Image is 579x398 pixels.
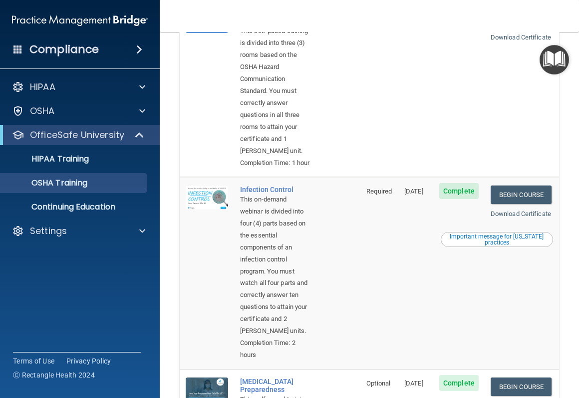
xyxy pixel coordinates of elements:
a: Download Certificate [491,210,551,217]
span: Ⓒ Rectangle Health 2024 [13,370,95,380]
span: Complete [439,183,479,199]
span: [DATE] [404,379,423,387]
a: OfficeSafe University [12,129,145,141]
span: Required [366,187,392,195]
div: This on-demand webinar is divided into four (4) parts based on the essential components of an inf... [240,193,310,337]
img: PMB logo [12,10,148,30]
a: OSHA [12,105,145,117]
p: OSHA Training [6,178,87,188]
a: Privacy Policy [66,356,111,366]
a: Infection Control [240,185,310,193]
a: Begin Course [491,185,552,204]
span: [DATE] [404,187,423,195]
button: Read this if you are a dental practitioner in the state of CA [441,232,553,247]
h4: Compliance [29,42,99,56]
p: Continuing Education [6,202,143,212]
p: OfficeSafe University [30,129,124,141]
p: Settings [30,225,67,237]
button: Open Resource Center [540,45,569,74]
div: This self-paced training is divided into three (3) rooms based on the OSHA Hazard Communication S... [240,25,310,157]
div: Completion Time: 2 hours [240,337,310,361]
span: Complete [439,375,479,391]
a: Download Certificate [491,33,551,41]
a: Terms of Use [13,356,54,366]
p: HIPAA Training [6,154,89,164]
a: [MEDICAL_DATA] Preparedness [240,377,310,393]
div: Completion Time: 1 hour [240,157,310,169]
div: Important message for [US_STATE] practices [442,233,552,245]
p: OSHA [30,105,55,117]
a: Settings [12,225,145,237]
a: Begin Course [491,377,552,396]
a: HIPAA [12,81,145,93]
iframe: Drift Widget Chat Controller [406,327,567,367]
span: Optional [366,379,390,387]
p: HIPAA [30,81,55,93]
